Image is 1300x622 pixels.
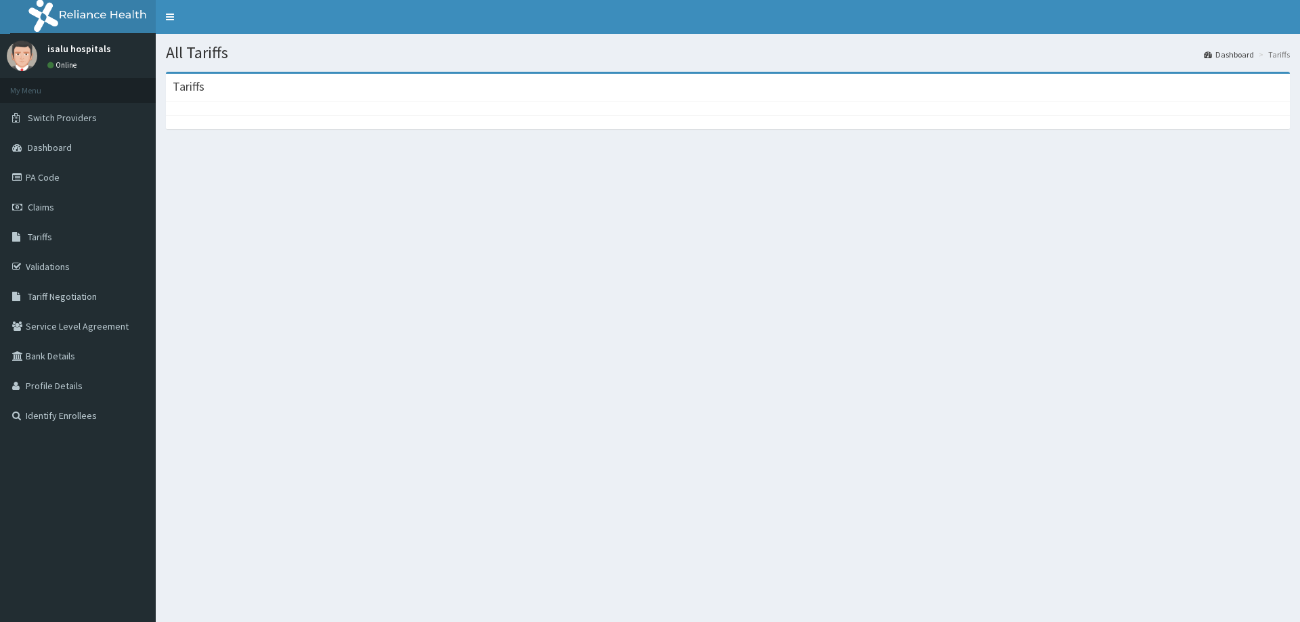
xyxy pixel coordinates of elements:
[28,141,72,154] span: Dashboard
[7,41,37,71] img: User Image
[28,112,97,124] span: Switch Providers
[28,231,52,243] span: Tariffs
[28,290,97,303] span: Tariff Negotiation
[47,60,80,70] a: Online
[173,81,204,93] h3: Tariffs
[166,44,1290,62] h1: All Tariffs
[1204,49,1254,60] a: Dashboard
[1255,49,1290,60] li: Tariffs
[47,44,111,53] p: isalu hospitals
[28,201,54,213] span: Claims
